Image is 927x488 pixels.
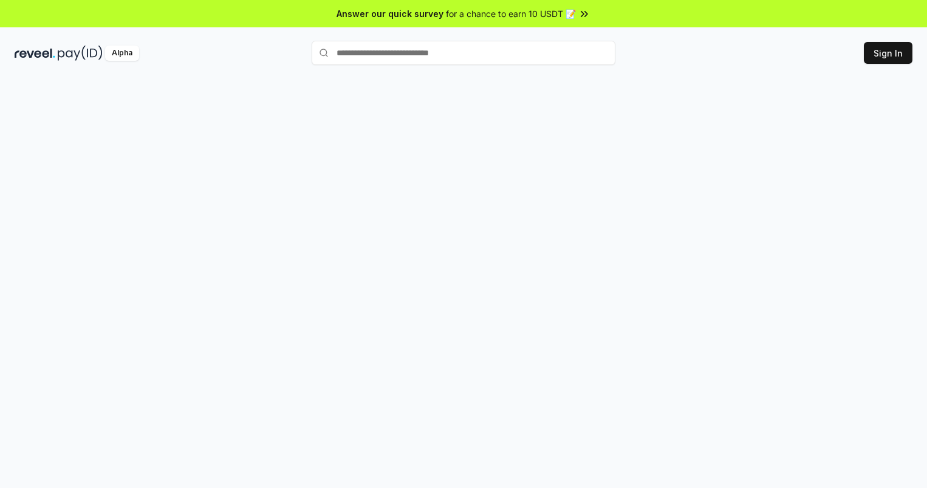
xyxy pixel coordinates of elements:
button: Sign In [864,42,912,64]
span: Answer our quick survey [337,7,443,20]
img: reveel_dark [15,46,55,61]
div: Alpha [105,46,139,61]
span: for a chance to earn 10 USDT 📝 [446,7,576,20]
img: pay_id [58,46,103,61]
